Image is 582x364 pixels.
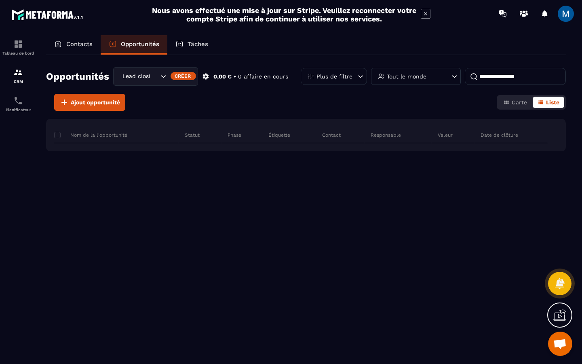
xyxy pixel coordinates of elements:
[120,72,150,81] span: Lead closing
[268,132,290,138] p: Étiquette
[46,35,101,55] a: Contacts
[481,132,518,138] p: Date de clôture
[234,73,236,80] p: •
[2,90,34,118] a: schedulerschedulerPlanificateur
[548,332,572,356] a: Ouvrir le chat
[54,94,125,111] button: Ajout opportunité
[438,132,453,138] p: Valeur
[185,132,200,138] p: Statut
[167,35,216,55] a: Tâches
[11,7,84,22] img: logo
[371,132,401,138] p: Responsable
[13,68,23,77] img: formation
[533,97,564,108] button: Liste
[54,132,127,138] p: Nom de la l'opportunité
[322,132,341,138] p: Contact
[188,40,208,48] p: Tâches
[171,72,196,80] div: Créer
[2,108,34,112] p: Planificateur
[101,35,167,55] a: Opportunités
[498,97,532,108] button: Carte
[316,74,352,79] p: Plus de filtre
[546,99,559,106] span: Liste
[152,6,417,23] h2: Nous avons effectué une mise à jour sur Stripe. Veuillez reconnecter votre compte Stripe afin de ...
[113,67,198,86] div: Search for option
[2,51,34,55] p: Tableau de bord
[13,39,23,49] img: formation
[2,33,34,61] a: formationformationTableau de bord
[13,96,23,106] img: scheduler
[213,73,232,80] p: 0,00 €
[2,61,34,90] a: formationformationCRM
[46,68,109,85] h2: Opportunités
[150,72,158,81] input: Search for option
[238,73,288,80] p: 0 affaire en cours
[387,74,426,79] p: Tout le monde
[66,40,93,48] p: Contacts
[2,79,34,84] p: CRM
[228,132,241,138] p: Phase
[512,99,527,106] span: Carte
[121,40,159,48] p: Opportunités
[71,98,120,106] span: Ajout opportunité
